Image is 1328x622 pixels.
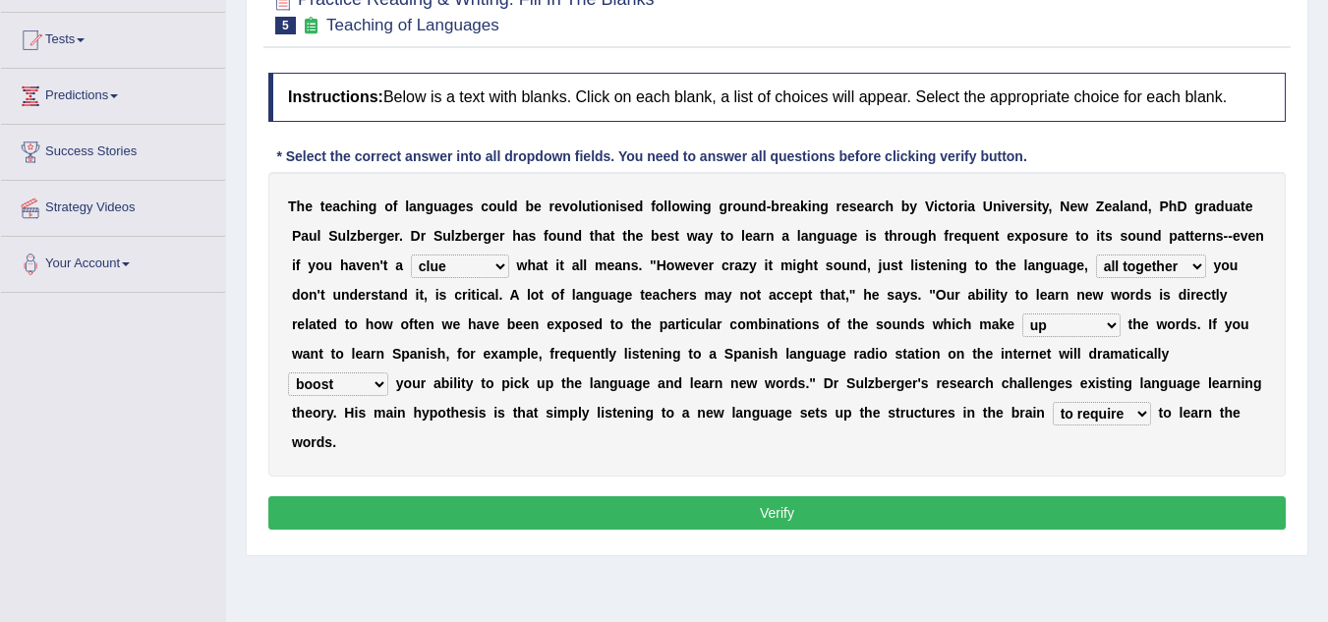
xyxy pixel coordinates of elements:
b: D [1177,198,1186,214]
b: a [395,257,403,273]
b: u [442,228,451,244]
b: l [346,228,350,244]
b: f [544,228,549,244]
b: i [691,198,695,214]
b: a [301,228,309,244]
b: e [534,198,542,214]
b: n [986,228,995,244]
b: w [517,257,528,273]
b: t [813,257,818,273]
b: t [1185,228,1190,244]
b: h [528,257,537,273]
b: f [393,198,398,214]
b: a [1178,228,1185,244]
b: s [869,228,877,244]
b: l [405,198,409,214]
b: t [885,228,890,244]
b: n [565,228,574,244]
b: a [442,198,450,214]
small: Teaching of Languages [326,16,499,34]
b: l [667,198,671,214]
b: i [865,228,869,244]
b: b [462,228,471,244]
b: s [529,228,537,244]
b: e [606,257,614,273]
b: l [578,198,582,214]
b: c [722,257,729,273]
b: i [356,198,360,214]
b: d [758,198,767,214]
b: y [308,257,316,273]
b: r [499,228,504,244]
b: a [1112,198,1120,214]
b: d [573,228,582,244]
b: e [1104,198,1112,214]
b: z [455,228,462,244]
b: s [826,257,834,273]
b: . [399,228,403,244]
b: s [1039,228,1047,244]
b: i [555,257,559,273]
b: r [394,228,399,244]
b: s [666,228,674,244]
b: l [579,257,583,273]
b: o [1080,228,1089,244]
b: e [685,257,693,273]
b: d [858,257,867,273]
button: Verify [268,496,1286,530]
b: g [919,228,928,244]
b: t [383,257,388,273]
b: n [607,198,616,214]
b: m [780,257,792,273]
b: t [590,228,595,244]
b: n [1144,228,1153,244]
b: c [938,198,946,214]
b: v [562,198,570,214]
b: r [478,228,483,244]
b: t [544,257,549,273]
b: u [911,228,920,244]
b: a [967,198,975,214]
b: i [963,198,967,214]
b: e [364,257,372,273]
b: u [1136,228,1145,244]
b: r [949,228,953,244]
b: e [386,228,394,244]
b: o [834,257,842,273]
b: h [594,228,603,244]
b: o [725,228,734,244]
b: . [638,257,642,273]
b: o [671,198,680,214]
a: Strategy Videos [1,181,225,230]
a: Tests [1,13,225,62]
b: b [901,198,910,214]
b: w [687,228,698,244]
b: g [425,198,433,214]
b: g [817,228,826,244]
b: e [784,198,792,214]
b: g [378,228,387,244]
b: e [627,198,635,214]
b: h [885,198,894,214]
b: r [779,198,784,214]
b: a [521,228,529,244]
b: s [1120,228,1127,244]
b: s [849,198,857,214]
b: i [1096,228,1100,244]
b: a [792,198,800,214]
b: c [340,198,348,214]
b: e [458,198,466,214]
b: f [296,257,301,273]
b: o [316,257,324,273]
b: e [1194,228,1202,244]
b: u [1047,228,1056,244]
b: P [292,228,301,244]
b: e [324,198,332,214]
b: t [1037,198,1042,214]
b: c [878,198,886,214]
b: b [357,228,366,244]
b: u [556,228,565,244]
b: i [765,257,769,273]
b: e [1233,228,1241,244]
b: o [549,228,557,244]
